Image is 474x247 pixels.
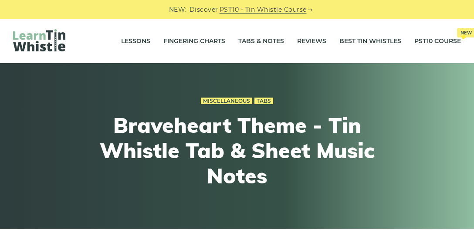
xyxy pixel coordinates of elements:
a: Best Tin Whistles [339,30,401,52]
a: Tabs [254,98,273,105]
a: Fingering Charts [163,30,225,52]
a: Reviews [297,30,326,52]
h1: Braveheart Theme - Tin Whistle Tab & Sheet Music Notes [77,113,397,188]
img: LearnTinWhistle.com [13,29,65,51]
a: PST10 CourseNew [414,30,461,52]
a: Miscellaneous [201,98,252,105]
a: Lessons [121,30,150,52]
a: Tabs & Notes [238,30,284,52]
